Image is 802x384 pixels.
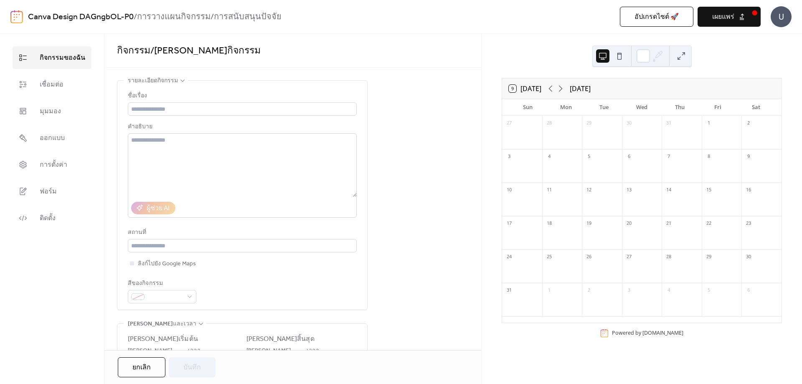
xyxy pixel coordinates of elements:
span: รายละเอียดกิจกรรม [128,76,178,86]
div: Thu [661,99,699,116]
div: 11 [545,186,554,195]
div: Tue [585,99,623,116]
a: [DOMAIN_NAME] [642,329,683,336]
div: [PERSON_NAME]สิ้นสุด [246,334,315,344]
div: 14 [664,186,673,195]
span: การตั้งค่า [40,160,67,170]
div: 25 [545,252,554,262]
div: 13 [624,186,634,195]
span: ออกแบบ [40,133,65,143]
span: [PERSON_NAME] [246,346,291,356]
span: เวลา [188,346,200,356]
a: กิจกรรมของฉัน [13,46,91,69]
div: U [771,6,792,27]
button: 9[DATE] [506,83,544,94]
span: ฟอร์ม [40,187,57,197]
div: 4 [664,286,673,295]
div: 2 [744,119,753,128]
div: 8 [704,152,713,161]
div: คำอธิบาย [128,122,355,132]
div: 1 [545,286,554,295]
b: การวางแผนกิจกรรม/การสนับสนุนปัจจัย [137,9,282,25]
a: มุมมอง [13,100,91,122]
a: กิจกรรม [117,42,150,60]
span: ลิงก์ไปยัง Google Maps [138,259,196,269]
div: Fri [699,99,737,116]
span: เชื่อมต่อ [40,80,63,90]
div: 10 [505,186,514,195]
div: 28 [664,252,673,262]
div: [DATE] [570,84,591,94]
a: ฟอร์ม [13,180,91,203]
div: Powered by [612,329,683,336]
div: Wed [623,99,661,116]
div: ชื่อเรื่อง [128,91,355,101]
span: [PERSON_NAME] [128,346,172,356]
div: Sat [737,99,775,116]
div: 27 [624,252,634,262]
div: 3 [624,286,634,295]
div: 6 [744,286,753,295]
button: อัปเกรดไซต์ 🚀 [620,7,693,27]
div: 30 [744,252,753,262]
div: 4 [545,152,554,161]
div: 6 [624,152,634,161]
a: Canva Design DAGngbOL-P0 [28,9,134,25]
div: 7 [664,152,673,161]
div: 30 [624,119,634,128]
div: 3 [505,152,514,161]
div: 27 [505,119,514,128]
span: อัปเกรดไซต์ 🚀 [634,12,679,22]
span: กิจกรรมของฉัน [40,53,85,63]
div: สถานที่ [128,228,355,238]
span: ยกเลิก [132,363,151,373]
span: [PERSON_NAME]และเวลา [128,319,196,329]
b: / [134,9,137,25]
span: เผยแพร่ [712,12,734,22]
div: 29 [704,252,713,262]
span: เวลา [307,346,319,356]
div: 1 [704,119,713,128]
span: / [PERSON_NAME]กิจกรรม [150,42,261,60]
span: ติดตั้ง [40,214,56,224]
div: 23 [744,219,753,228]
div: 26 [584,252,594,262]
div: 22 [704,219,713,228]
a: เชื่อมต่อ [13,73,91,96]
div: [PERSON_NAME]เริ่มต้น [128,334,198,344]
div: 29 [584,119,594,128]
div: 5 [584,152,594,161]
div: 21 [664,219,673,228]
div: 20 [624,219,634,228]
div: 18 [545,219,554,228]
div: 28 [545,119,554,128]
div: 9 [744,152,753,161]
div: สีของกิจกรรม [128,279,195,289]
button: ยกเลิก [118,357,165,377]
div: 24 [505,252,514,262]
div: 15 [704,186,713,195]
div: 12 [584,186,594,195]
a: การตั้งค่า [13,153,91,176]
div: 17 [505,219,514,228]
div: Sun [509,99,547,116]
img: logo [10,10,23,23]
div: 16 [744,186,753,195]
button: เผยแพร่ [698,7,761,27]
a: ออกแบบ [13,127,91,149]
div: Mon [547,99,585,116]
div: 5 [704,286,713,295]
div: 19 [584,219,594,228]
div: 31 [505,286,514,295]
a: ติดตั้ง [13,207,91,229]
div: 2 [584,286,594,295]
span: มุมมอง [40,107,61,117]
div: 31 [664,119,673,128]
